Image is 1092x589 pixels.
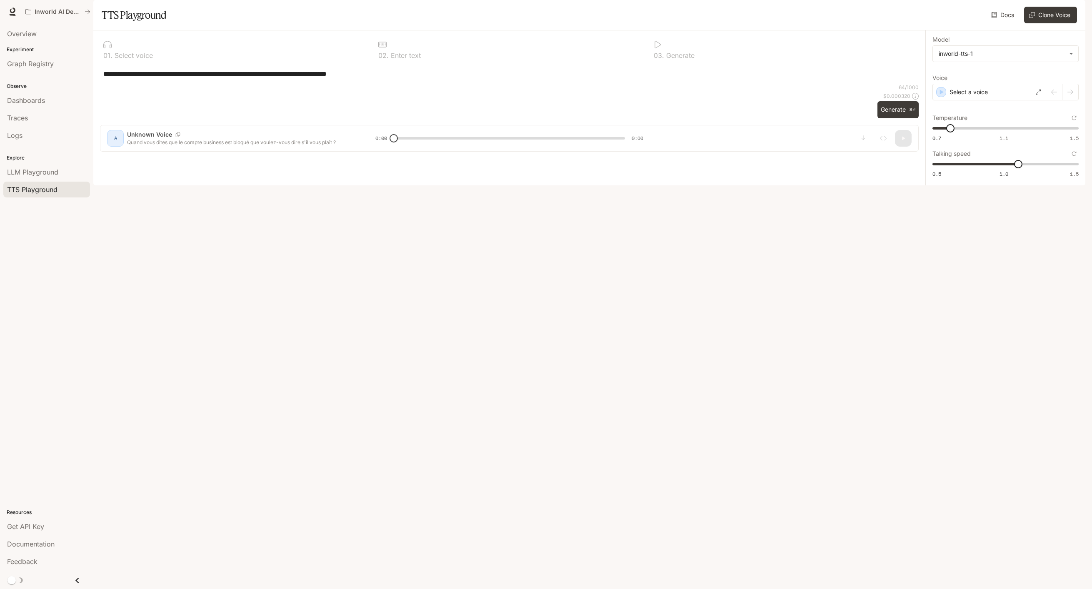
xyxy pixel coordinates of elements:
div: inworld-tts-1 [939,50,1065,58]
p: Voice [932,75,947,81]
p: Model [932,37,950,42]
span: 1.5 [1070,170,1079,177]
span: 0.5 [932,170,941,177]
button: Clone Voice [1024,7,1077,23]
p: $ 0.000320 [883,92,910,100]
div: inworld-tts-1 [933,46,1078,62]
span: 0.7 [932,135,941,142]
button: Reset to default [1070,113,1079,122]
h1: TTS Playground [102,7,166,23]
a: Docs [990,7,1017,23]
span: 1.1 [1000,135,1008,142]
p: Talking speed [932,151,971,157]
p: 0 1 . [103,52,112,59]
button: Reset to default [1070,149,1079,158]
span: 1.5 [1070,135,1079,142]
p: Temperature [932,115,967,121]
p: 0 2 . [378,52,389,59]
span: 1.0 [1000,170,1008,177]
p: Select voice [112,52,153,59]
button: All workspaces [22,3,94,20]
p: 0 3 . [654,52,664,59]
button: Generate⌘⏎ [877,101,919,118]
p: 64 / 1000 [899,84,919,91]
p: Select a voice [950,88,988,96]
p: Inworld AI Demos [35,8,81,15]
p: ⌘⏎ [909,107,915,112]
p: Enter text [389,52,421,59]
p: Generate [664,52,695,59]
